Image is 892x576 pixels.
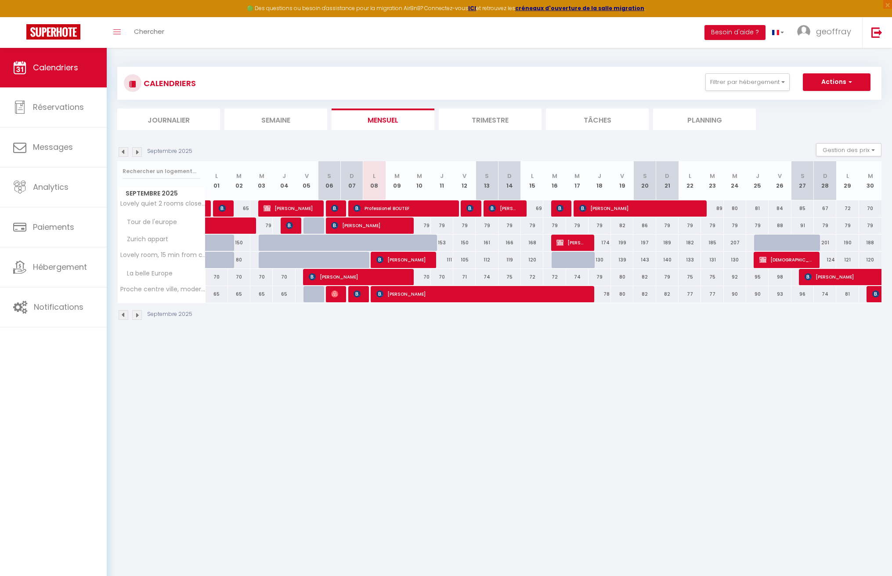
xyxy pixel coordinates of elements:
abbr: M [417,172,422,180]
div: 65 [228,200,250,217]
abbr: L [531,172,534,180]
th: 21 [656,161,679,200]
div: 79 [566,217,589,234]
div: 71 [453,269,476,285]
div: 79 [701,217,723,234]
div: 70 [408,269,430,285]
span: Paiements [33,221,74,232]
div: 182 [679,235,701,251]
span: [PERSON_NAME] [331,200,339,217]
li: Planning [653,109,756,130]
div: 79 [656,217,679,234]
div: 70 [273,269,295,285]
span: [PERSON_NAME] [331,217,406,234]
div: 91 [791,217,814,234]
div: 75 [679,269,701,285]
div: 153 [431,235,453,251]
li: Tâches [546,109,649,130]
abbr: M [868,172,873,180]
div: 65 [228,286,250,302]
abbr: L [373,172,376,180]
span: Proche centre ville, moderne & cosy, ultra calme [119,286,207,293]
div: 174 [589,235,611,251]
div: 150 [228,235,250,251]
span: Tour de l'europe [119,217,179,227]
span: Analytics [33,181,69,192]
div: 95 [746,269,769,285]
abbr: J [440,172,444,180]
li: Journalier [117,109,220,130]
div: 80 [611,269,633,285]
div: 197 [633,235,656,251]
abbr: M [259,172,264,180]
th: 17 [566,161,589,200]
span: Calendriers [33,62,78,73]
div: 77 [701,286,723,302]
abbr: M [732,172,737,180]
div: 70 [206,269,228,285]
div: 130 [724,252,746,268]
abbr: V [620,172,624,180]
th: 27 [791,161,814,200]
span: [PERSON_NAME] [466,200,474,217]
div: 120 [521,252,543,268]
th: 24 [724,161,746,200]
th: 03 [250,161,273,200]
p: Septembre 2025 [147,147,192,156]
button: Actions [803,73,870,91]
span: [PERSON_NAME] [376,251,429,268]
div: 74 [814,286,836,302]
th: 25 [746,161,769,200]
th: 14 [498,161,521,200]
div: 207 [724,235,746,251]
abbr: M [574,172,580,180]
div: 190 [836,235,859,251]
th: 06 [318,161,340,200]
div: 120 [859,252,881,268]
div: 131 [701,252,723,268]
div: 80 [611,286,633,302]
abbr: V [778,172,782,180]
abbr: M [552,172,557,180]
div: 185 [701,235,723,251]
div: 79 [746,217,769,234]
span: Septembre 2025 [118,187,205,200]
div: 67 [814,200,836,217]
div: 81 [836,286,859,302]
abbr: D [350,172,354,180]
div: 143 [633,252,656,268]
div: 79 [521,217,543,234]
abbr: L [215,172,218,180]
div: 79 [656,269,679,285]
div: 96 [791,286,814,302]
th: 23 [701,161,723,200]
span: [PERSON_NAME] [286,217,293,234]
th: 12 [453,161,476,200]
div: 70 [859,200,881,217]
div: 140 [656,252,679,268]
div: 82 [633,286,656,302]
div: 199 [611,235,633,251]
div: 121 [836,252,859,268]
div: 166 [498,235,521,251]
div: 74 [566,269,589,285]
div: 79 [589,269,611,285]
li: Trimestre [439,109,542,130]
div: 81 [746,200,769,217]
span: [PERSON_NAME] [579,200,699,217]
div: 90 [746,286,769,302]
div: 82 [633,269,656,285]
div: 75 [701,269,723,285]
div: 133 [679,252,701,268]
div: 79 [453,217,476,234]
div: 79 [814,217,836,234]
div: 168 [521,235,543,251]
span: [PERSON_NAME] [219,200,226,217]
div: 65 [250,286,273,302]
div: 82 [611,217,633,234]
span: [PERSON_NAME] [556,234,586,251]
a: ICI [468,4,476,12]
a: Chercher [127,17,171,48]
div: 82 [656,286,679,302]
